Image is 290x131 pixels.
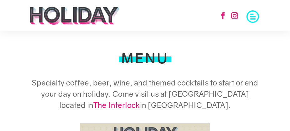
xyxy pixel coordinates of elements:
h1: MENU [121,51,169,68]
a: The Interlock [93,100,140,109]
h5: Specialty coffee, beer, wine, and themed cocktails to start or end your day on holiday. Come visi... [29,77,261,114]
a: Follow on Facebook [216,9,230,22]
img: holiday-logo-black [29,6,120,25]
a: Follow on Instagram [228,9,241,22]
